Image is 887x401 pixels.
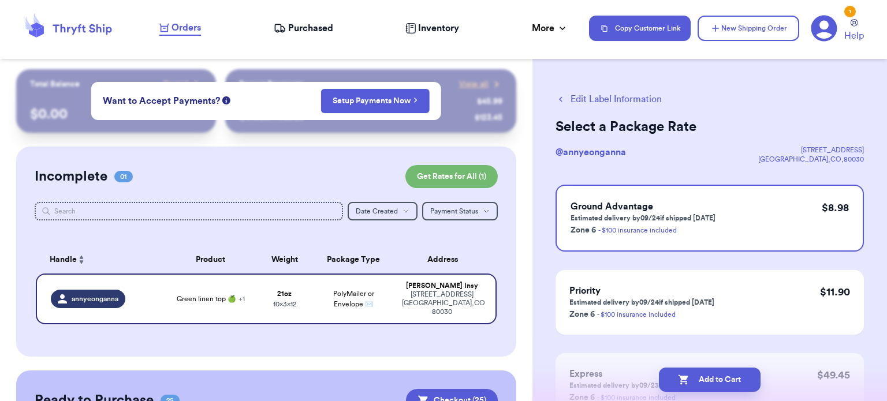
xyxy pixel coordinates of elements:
[72,294,118,303] span: annyeonganna
[844,29,864,43] span: Help
[822,200,849,216] p: $ 8.98
[163,78,202,90] a: Payout
[312,246,396,273] th: Package Type
[477,96,502,107] div: $ 45.99
[844,6,856,17] div: 1
[405,165,498,188] button: Get Rates for All (1)
[418,21,459,35] span: Inventory
[239,78,303,90] p: Recent Payments
[395,246,497,273] th: Address
[659,368,761,392] button: Add to Cart
[820,284,850,300] p: $ 11.90
[844,19,864,43] a: Help
[257,246,312,273] th: Weight
[274,21,333,35] a: Purchased
[114,171,133,182] span: 01
[532,21,568,35] div: More
[430,208,478,215] span: Payment Status
[597,311,676,318] a: - $100 insurance included
[165,246,257,273] th: Product
[459,78,489,90] span: View all
[35,202,343,220] input: Search
[103,94,220,108] span: Want to Accept Payments?
[556,118,864,136] h2: Select a Package Rate
[569,310,595,318] span: Zone 6
[475,112,502,123] div: $ 123.45
[320,89,430,113] button: Setup Payments Now
[556,92,662,106] button: Edit Label Information
[698,16,799,41] button: New Shipping Order
[571,226,596,234] span: Zone 6
[422,202,498,220] button: Payment Status
[277,290,292,297] strong: 21 oz
[333,290,374,308] span: PolyMailer or Envelope ✉️
[571,202,653,211] span: Ground Advantage
[459,78,502,90] a: View all
[348,202,418,220] button: Date Created
[35,167,107,186] h2: Incomplete
[30,105,203,123] p: $ 0.00
[811,15,837,42] a: 1
[758,155,864,164] div: [GEOGRAPHIC_DATA] , CO , 80030
[177,294,245,303] span: Green linen top 🍏
[30,78,80,90] p: Total Balance
[238,295,245,302] span: + 1
[402,282,482,290] div: [PERSON_NAME] Insy
[569,298,714,307] p: Estimated delivery by 09/24 if shipped [DATE]
[50,254,77,266] span: Handle
[159,21,201,36] a: Orders
[405,21,459,35] a: Inventory
[758,145,864,155] div: [STREET_ADDRESS]
[356,208,398,215] span: Date Created
[333,95,418,107] a: Setup Payments Now
[571,213,715,223] p: Estimated delivery by 09/24 if shipped [DATE]
[172,21,201,35] span: Orders
[556,148,626,157] span: @ annyeonganna
[163,78,188,90] span: Payout
[569,286,601,295] span: Priority
[288,21,333,35] span: Purchased
[273,301,296,308] span: 10 x 3 x 12
[598,227,677,234] a: - $100 insurance included
[589,16,691,41] button: Copy Customer Link
[77,253,86,267] button: Sort ascending
[402,290,482,316] div: [STREET_ADDRESS] [GEOGRAPHIC_DATA] , CO 80030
